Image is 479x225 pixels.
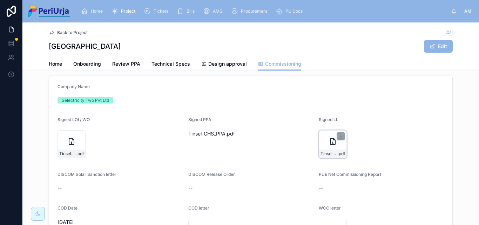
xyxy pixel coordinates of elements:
div: scrollable content [75,4,451,19]
a: PU Docs [274,5,308,18]
span: -- [188,185,193,192]
h1: [GEOGRAPHIC_DATA] [49,41,121,51]
span: PUE Net Commissioning Report [319,172,381,177]
span: WCC letter [319,205,341,211]
span: Back to Project [57,30,88,35]
span: PU Docs [285,8,303,14]
span: COD letter [188,205,209,211]
span: Signed LL [319,117,338,122]
a: Home [79,5,108,18]
span: Onboarding [73,60,101,67]
a: Design approval [201,58,247,72]
a: Home [49,58,62,72]
span: Signed PPA [188,117,211,122]
span: .pdf [76,151,84,157]
a: Technical Specs [151,58,190,72]
span: AMG [213,8,223,14]
a: Project [109,5,140,18]
span: -- [58,185,62,192]
span: Signed LOI / WO [58,117,90,122]
span: .pdf [338,151,345,157]
span: -- [319,185,323,192]
span: Review PPA [112,60,140,67]
span: Company Name [58,84,90,89]
button: Edit [424,40,453,53]
span: Home [49,60,62,67]
div: Selectricity Two Pvt Ltd [62,97,109,104]
span: AM [464,8,471,14]
span: COD Date [58,205,77,211]
a: Bills [175,5,200,18]
a: Onboarding [73,58,101,72]
a: Procurement [229,5,272,18]
img: App logo [28,6,70,17]
span: .pdf [225,130,235,137]
span: Tinsel-CHS_PPA [188,130,225,137]
span: Procurement [241,8,267,14]
span: Tickets [154,8,168,14]
span: Bills [187,8,195,14]
a: Back to Project [49,30,88,35]
span: Tinsel-CHS_LL [321,151,338,157]
span: Project [121,8,135,14]
span: DISCOM Solar Sanction letter [58,172,116,177]
a: Review PPA [112,58,140,72]
span: Technical Specs [151,60,190,67]
a: AMG [201,5,228,18]
span: Commissioning [265,60,301,67]
span: Design approval [208,60,247,67]
a: Commissioning [258,58,301,71]
span: Home [91,8,103,14]
span: Tinsel-CHS-_LOI [59,151,76,157]
span: DISCOM Release Order [188,172,235,177]
a: Tickets [142,5,173,18]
